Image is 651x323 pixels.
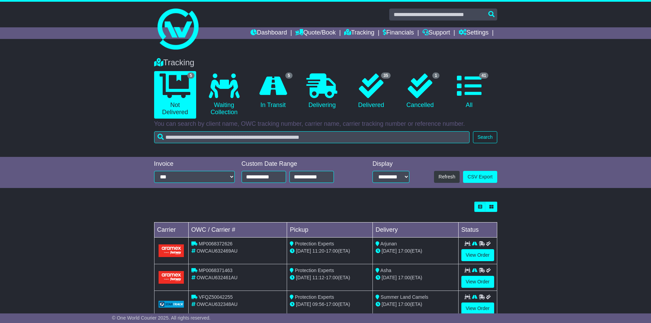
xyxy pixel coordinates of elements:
[326,275,338,280] span: 17:00
[473,131,497,143] button: Search
[196,301,238,307] span: OWCAU632348AU
[290,301,370,308] div: - (ETA)
[459,27,489,39] a: Settings
[350,71,392,111] a: 35 Delivered
[448,71,490,111] a: 41 All
[326,301,338,307] span: 17:00
[112,315,211,321] span: © One World Courier 2025. All rights reserved.
[380,241,397,246] span: Arjunan
[376,301,456,308] div: (ETA)
[372,223,458,238] td: Delivery
[196,275,238,280] span: OWCAU632461AU
[295,241,334,246] span: Protection Experts
[196,248,238,254] span: OWCAU632469AU
[296,301,311,307] span: [DATE]
[295,27,336,39] a: Quote/Book
[344,27,374,39] a: Tracking
[461,249,494,261] a: View Order
[250,27,287,39] a: Dashboard
[398,248,410,254] span: 17:00
[398,275,410,280] span: 17:00
[422,27,450,39] a: Support
[290,274,370,281] div: - (ETA)
[252,71,294,111] a: 5 In Transit
[312,301,324,307] span: 09:56
[301,71,343,111] a: Delivering
[199,241,232,246] span: MP0068372626
[398,301,410,307] span: 17:00
[399,71,441,111] a: 1 Cancelled
[463,171,497,183] a: CSV Export
[312,248,324,254] span: 11:20
[434,171,460,183] button: Refresh
[382,301,397,307] span: [DATE]
[203,71,245,119] a: Waiting Collection
[295,268,334,273] span: Protection Experts
[290,247,370,255] div: - (ETA)
[285,72,293,79] span: 5
[383,27,414,39] a: Financials
[188,223,287,238] td: OWC / Carrier #
[376,247,456,255] div: (ETA)
[187,72,194,79] span: 5
[287,223,373,238] td: Pickup
[381,72,390,79] span: 35
[199,268,232,273] span: MP0068371463
[479,72,488,79] span: 41
[296,248,311,254] span: [DATE]
[296,275,311,280] span: [DATE]
[458,223,497,238] td: Status
[154,71,196,119] a: 5 Not Delivered
[326,248,338,254] span: 17:00
[159,301,184,308] img: GetCarrierServiceLogo
[154,120,497,128] p: You can search by client name, OWC tracking number, carrier name, carrier tracking number or refe...
[461,302,494,314] a: View Order
[381,294,428,300] span: Summer Land Camels
[159,244,184,257] img: Aramex.png
[154,160,235,168] div: Invoice
[432,72,439,79] span: 1
[151,58,501,68] div: Tracking
[159,271,184,284] img: Aramex.png
[372,160,409,168] div: Display
[382,275,397,280] span: [DATE]
[461,276,494,288] a: View Order
[199,294,233,300] span: VFQZ50042255
[312,275,324,280] span: 11:12
[380,268,391,273] span: Asha
[154,223,188,238] td: Carrier
[295,294,334,300] span: Protection Experts
[242,160,351,168] div: Custom Date Range
[376,274,456,281] div: (ETA)
[382,248,397,254] span: [DATE]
